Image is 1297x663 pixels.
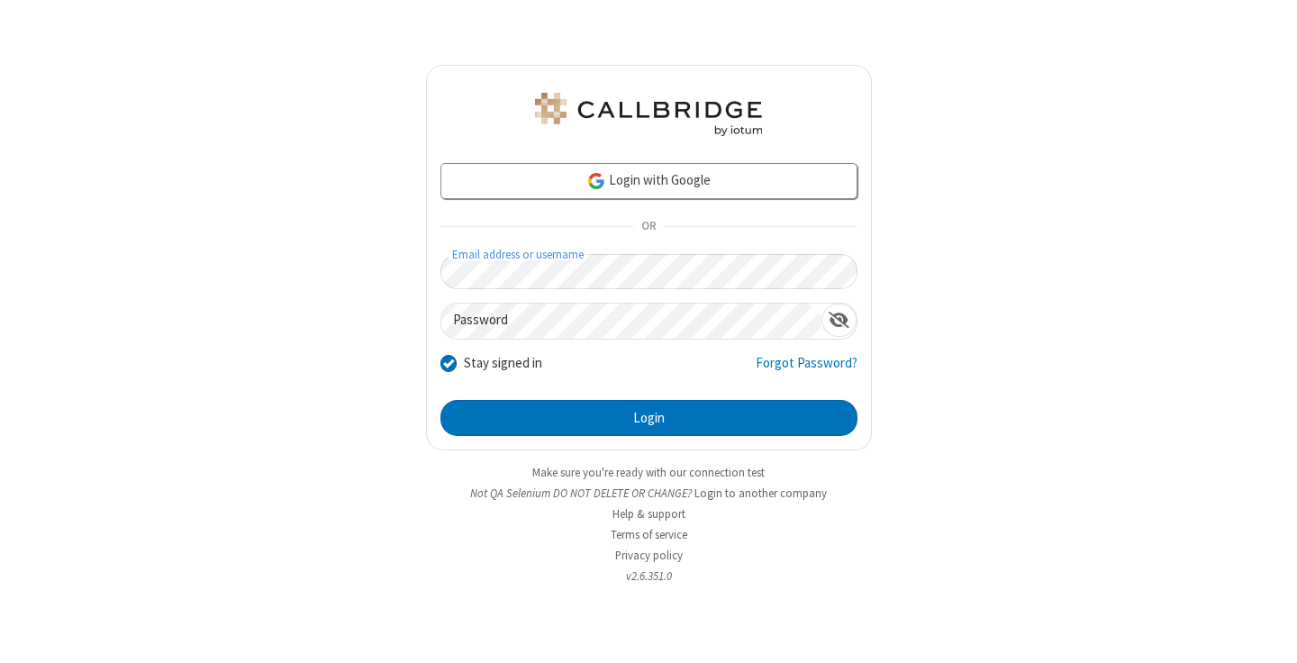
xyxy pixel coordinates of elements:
[464,353,542,374] label: Stay signed in
[611,527,687,542] a: Terms of service
[440,254,857,289] input: Email address or username
[440,163,857,199] a: Login with Google
[756,353,857,387] a: Forgot Password?
[532,465,765,480] a: Make sure you're ready with our connection test
[821,304,857,337] div: Show password
[612,506,685,522] a: Help & support
[586,171,606,191] img: google-icon.png
[440,400,857,436] button: Login
[694,485,827,502] button: Login to another company
[426,485,872,502] li: Not QA Selenium DO NOT DELETE OR CHANGE?
[441,304,821,339] input: Password
[426,568,872,585] li: v2.6.351.0
[615,548,683,563] a: Privacy policy
[634,214,663,240] span: OR
[531,93,766,136] img: QA Selenium DO NOT DELETE OR CHANGE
